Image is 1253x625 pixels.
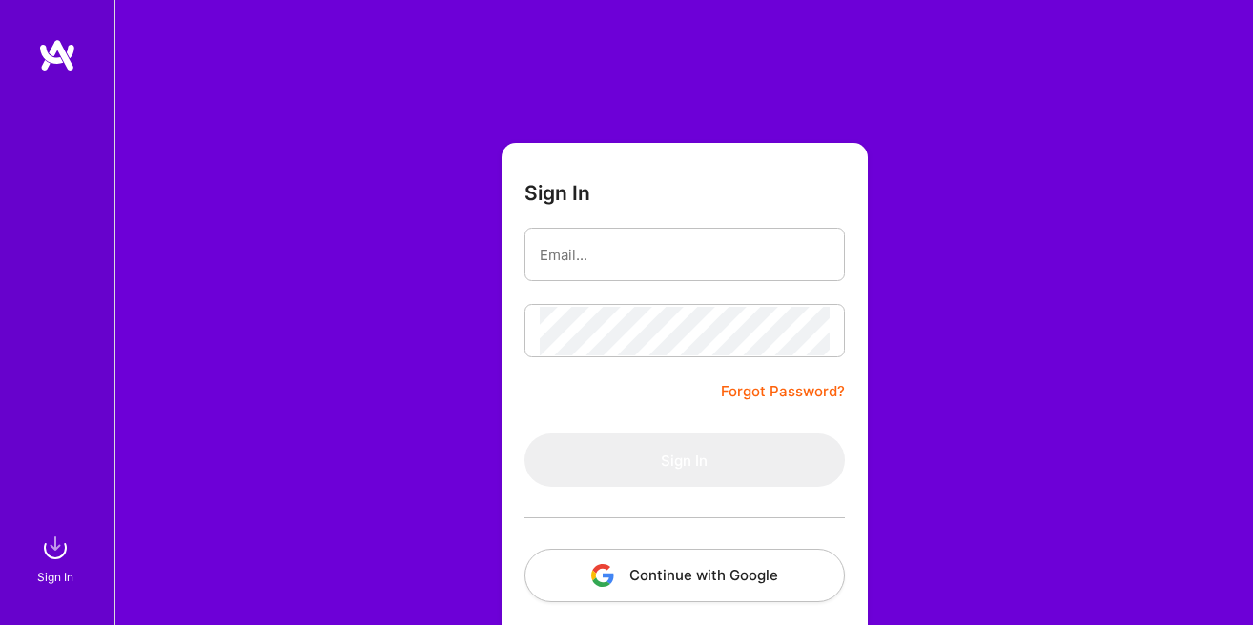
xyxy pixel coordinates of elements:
button: Continue with Google [524,549,845,602]
a: sign inSign In [40,529,74,587]
div: Sign In [37,567,73,587]
img: sign in [36,529,74,567]
img: logo [38,38,76,72]
button: Sign In [524,433,845,487]
a: Forgot Password? [721,380,845,403]
img: icon [591,564,614,587]
input: Email... [540,231,830,279]
h3: Sign In [524,181,590,205]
